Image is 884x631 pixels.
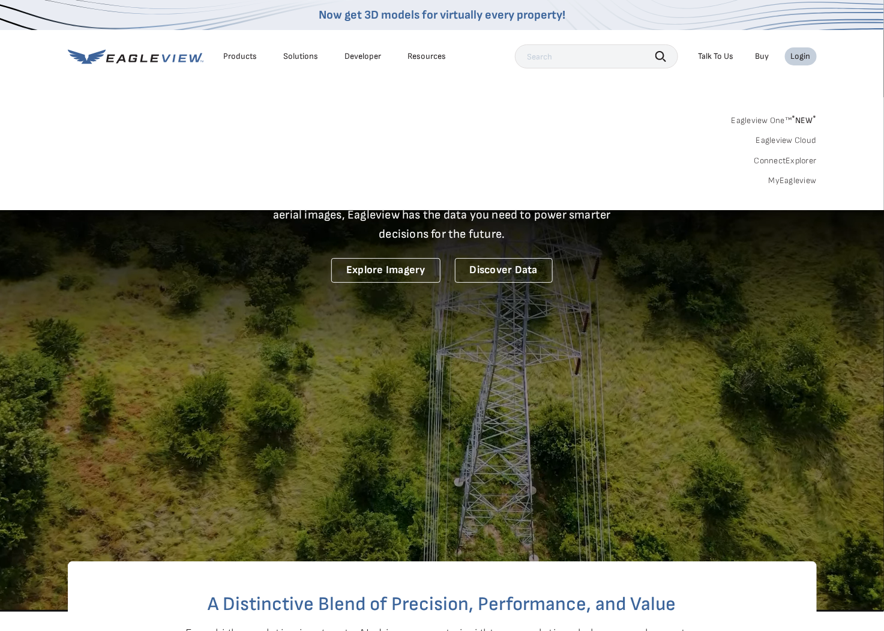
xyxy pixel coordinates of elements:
input: Search [515,44,678,68]
div: Solutions [284,51,319,62]
a: Eagleview One™*NEW* [732,112,817,125]
span: NEW [792,115,816,125]
a: Eagleview Cloud [756,135,817,146]
div: Products [224,51,257,62]
a: Explore Imagery [331,258,440,283]
div: Resources [408,51,447,62]
h2: A Distinctive Blend of Precision, Performance, and Value [116,595,769,614]
a: ConnectExplorer [754,155,817,166]
a: Buy [756,51,769,62]
p: A new era starts here. Built on more than 3.5 billion high-resolution aerial images, Eagleview ha... [259,186,626,244]
a: Discover Data [455,258,553,283]
a: Now get 3D models for virtually every property! [319,8,565,22]
div: Login [791,51,811,62]
div: Talk To Us [699,51,734,62]
a: Developer [345,51,382,62]
a: MyEagleview [769,175,817,186]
